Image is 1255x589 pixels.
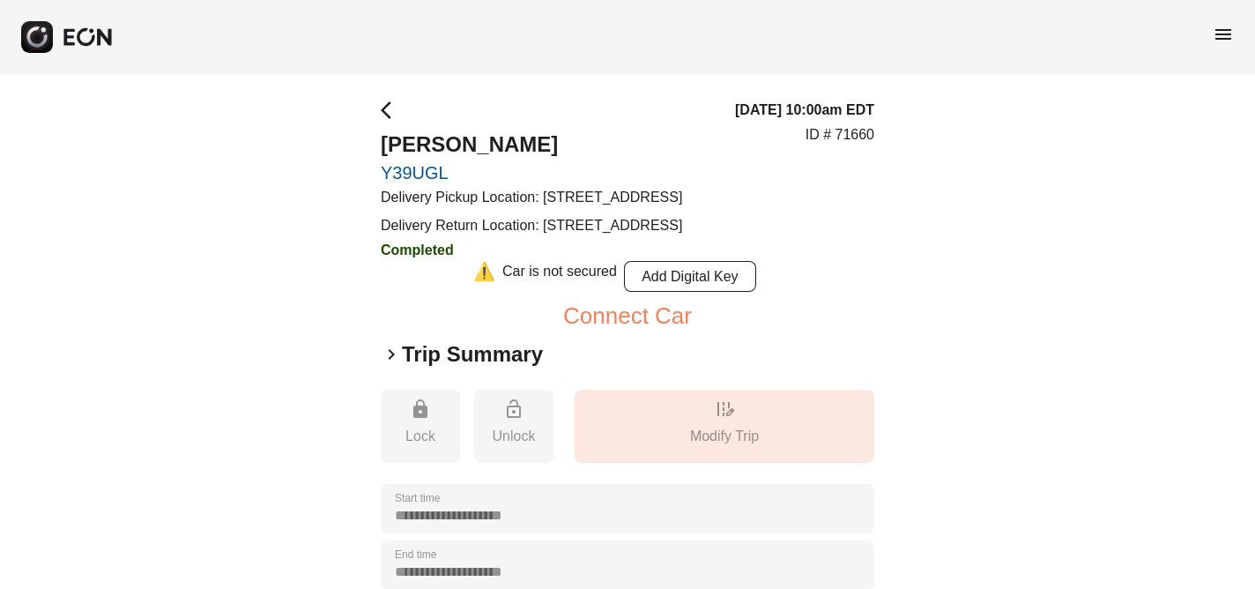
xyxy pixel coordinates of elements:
span: menu [1213,24,1234,45]
div: Car is not secured [502,261,617,292]
a: Y39UGL [381,162,682,183]
h2: Trip Summary [402,340,543,369]
h3: [DATE] 10:00am EDT [735,100,874,121]
p: Delivery Return Location: [STREET_ADDRESS] [381,215,682,236]
p: ID # 71660 [806,124,874,145]
h2: [PERSON_NAME] [381,130,682,159]
button: Add Digital Key [624,261,756,292]
p: Delivery Pickup Location: [STREET_ADDRESS] [381,187,682,208]
button: Connect Car [563,305,692,326]
h3: Completed [381,240,682,261]
div: ⚠️ [473,261,495,292]
span: keyboard_arrow_right [381,344,402,365]
span: arrow_back_ios [381,100,402,121]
